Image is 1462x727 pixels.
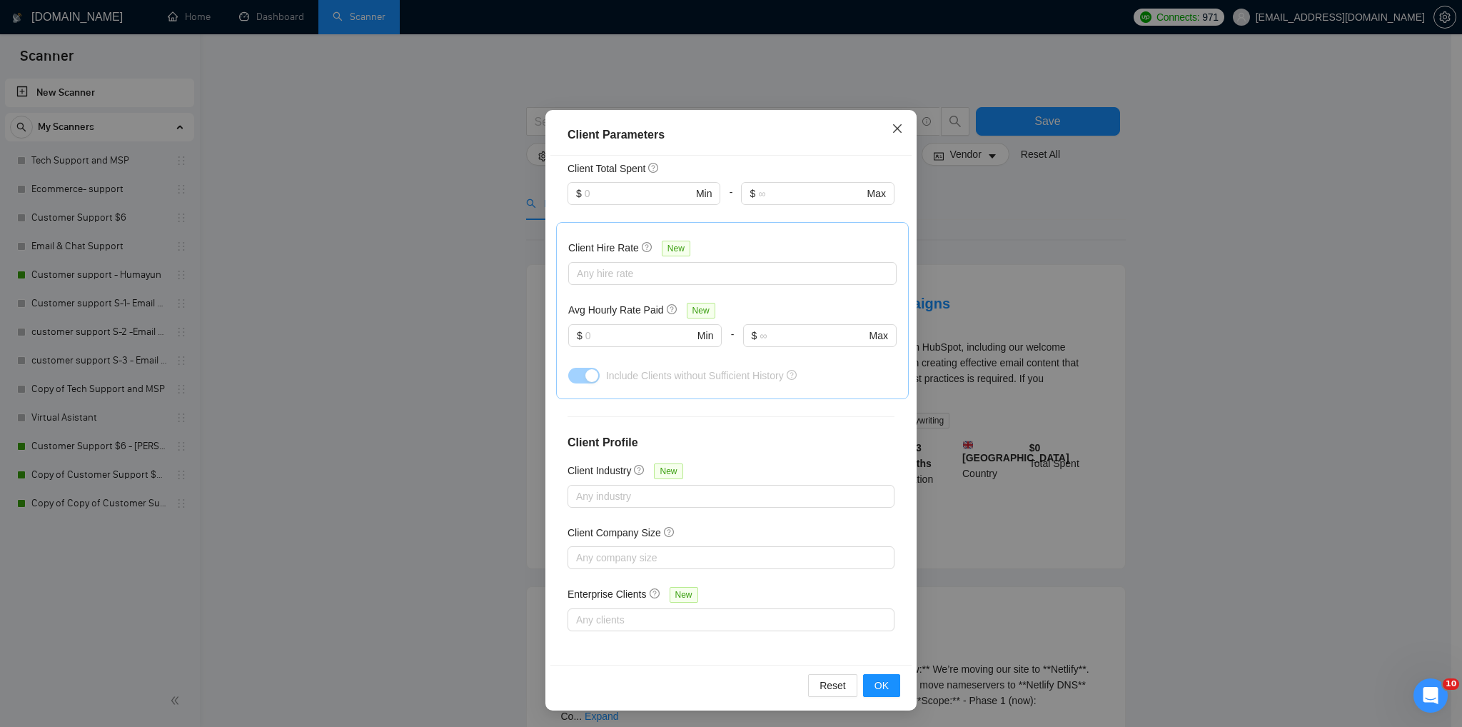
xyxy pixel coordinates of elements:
span: Max [867,186,886,201]
span: Reset [820,678,846,693]
span: New [654,463,682,479]
input: ∞ [758,186,864,201]
span: Include Clients without Sufficient History [606,370,784,381]
div: - [720,182,741,222]
h4: Client Profile [568,434,894,451]
span: $ [752,328,757,344]
span: Min [697,328,714,344]
button: Close [878,110,917,149]
span: New [670,587,698,603]
span: OK [874,678,889,693]
span: close [892,123,903,134]
h5: Client Hire Rate [568,240,639,256]
span: Min [696,186,712,201]
span: question-circle [664,526,675,538]
span: question-circle [642,241,653,253]
span: question-circle [787,370,797,380]
div: Client Parameters [568,126,894,144]
h5: Enterprise Clients [568,586,647,602]
iframe: Intercom live chat [1413,678,1448,713]
input: 0 [585,328,695,344]
span: $ [576,186,582,201]
span: Max [869,328,888,344]
span: question-circle [667,304,678,315]
h5: Client Total Spent [568,161,645,176]
button: Reset [808,674,857,697]
span: question-circle [650,588,661,599]
span: $ [577,328,583,344]
input: 0 [585,186,693,201]
h5: Client Company Size [568,525,661,541]
span: $ [750,186,755,201]
span: question-circle [634,464,645,476]
div: - [722,324,742,364]
span: New [662,241,690,256]
span: 10 [1443,678,1459,690]
button: OK [863,674,900,697]
input: ∞ [760,328,866,344]
h5: Avg Hourly Rate Paid [568,302,664,318]
span: New [687,303,715,319]
span: question-circle [648,162,660,174]
h5: Client Industry [568,463,631,478]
